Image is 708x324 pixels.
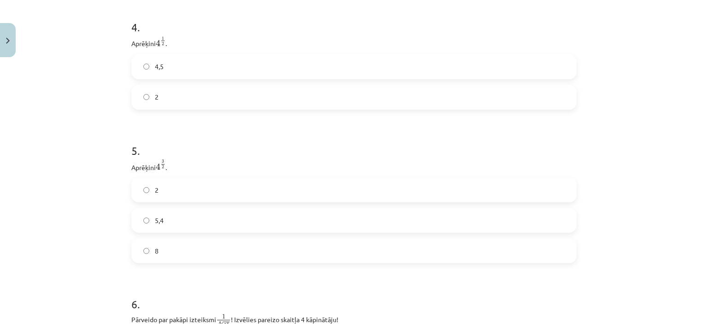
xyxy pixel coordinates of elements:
[131,159,577,172] p: Aprēķini .
[162,36,164,40] span: 1
[131,128,577,157] h1: 5 .
[162,160,164,163] span: 3
[143,218,149,224] input: 5,4
[155,185,159,195] span: 2
[222,314,225,319] span: 1
[6,38,10,44] img: icon-close-lesson-0947bae3869378f0d4975bcd49f059093ad1ed9edebbc8119c70593378902aed.svg
[143,94,149,100] input: 2
[131,5,577,33] h1: 4 .
[162,165,164,169] span: 2
[155,92,159,102] span: 2
[143,64,149,70] input: 4,5
[143,187,149,193] input: 2
[131,36,577,49] p: Aprēķini .
[155,216,164,225] span: 5,4
[156,163,160,170] span: 4
[143,248,149,254] input: 8
[155,62,164,71] span: 4,5
[155,246,159,256] span: 8
[156,40,160,47] span: 4
[162,42,164,45] span: 2
[131,282,577,310] h1: 6 .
